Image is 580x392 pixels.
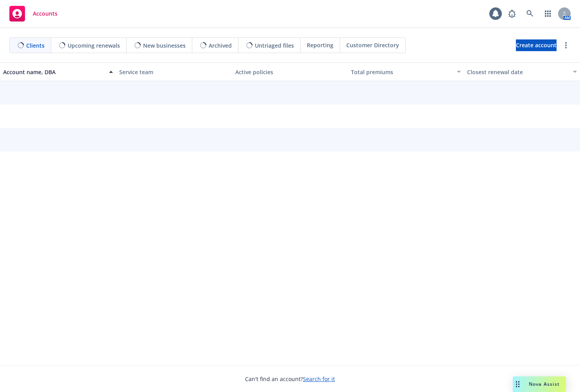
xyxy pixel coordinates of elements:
div: Active policies [235,68,345,76]
span: Can't find an account? [245,375,335,383]
a: Accounts [6,3,61,25]
div: Total premiums [351,68,452,76]
button: Closest renewal date [464,62,580,81]
span: Accounts [33,11,57,17]
button: Total premiums [348,62,464,81]
a: Switch app [540,6,556,21]
span: New businesses [143,41,186,50]
span: Reporting [307,41,333,49]
div: Service team [119,68,229,76]
div: Drag to move [513,376,523,392]
a: Search for it [303,375,335,383]
a: Report a Bug [504,6,520,21]
span: Clients [26,41,45,50]
span: Create account [516,38,557,53]
span: Nova Assist [529,381,560,387]
span: Archived [209,41,232,50]
div: Account name, DBA [3,68,104,76]
div: Closest renewal date [467,68,568,76]
button: Active policies [232,62,348,81]
span: Customer Directory [346,41,399,49]
a: Search [522,6,538,21]
span: Upcoming renewals [68,41,120,50]
span: Untriaged files [255,41,294,50]
button: Nova Assist [513,376,566,392]
button: Service team [116,62,232,81]
a: Create account [516,39,557,51]
a: more [561,41,571,50]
